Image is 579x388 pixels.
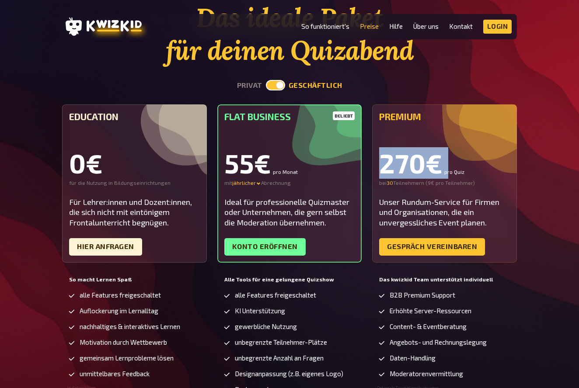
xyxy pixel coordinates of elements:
[69,238,142,256] a: Hier Anfragen
[80,339,167,346] span: Motivation durch Wettbewerb
[235,307,285,315] span: KI Unterstützung
[224,277,355,283] h5: Alle Tools für eine gelungene Quizshow
[390,291,455,299] span: B2B Premium Support
[69,150,200,176] div: 0€
[224,180,355,187] div: mit Abrechnung
[69,180,200,187] div: für die Nutzung in Bildungseinrichtungen
[80,307,158,315] span: Auflockerung im Lernalltag
[273,169,298,174] small: pro Monat
[69,197,200,228] div: Für Lehrer:innen und Dozent:innen, die sich nicht mit eintönigem Frontalunterricht begnügen.
[224,111,355,122] h5: Flat Business
[379,111,510,122] h5: Premium
[390,354,436,362] span: Daten-Handling
[237,81,262,90] button: privat
[80,323,180,330] span: nachhaltiges & interaktives Lernen
[390,323,467,330] span: Content- & Eventberatung
[235,354,324,362] span: unbegrenzte Anzahl an Fragen
[80,291,161,299] span: alle Features freigeschaltet
[301,23,349,30] a: So funktioniert's
[80,354,174,362] span: gemeinsam Lernprobleme lösen
[390,339,487,346] span: Angebots- und Rechnungslegung
[413,23,439,30] a: Über uns
[387,180,393,187] input: 0
[379,180,510,187] div: bei Teilnehmern ( 9€ pro Teilnehmer )
[69,277,200,283] h5: So macht Lernen Spaß
[379,277,510,283] h5: Das kwizkid Team unterstützt individuell
[232,180,261,187] div: jährlicher
[390,370,463,378] span: Moderatorenvermittlung
[235,323,297,330] span: gewerbliche Nutzung
[379,150,510,176] div: 270€
[80,370,150,378] span: unmittelbares Feedback
[379,238,485,256] a: Gespräch vereinbaren
[360,23,379,30] a: Preise
[444,169,464,174] small: pro Quiz
[289,81,342,90] button: geschäftlich
[224,238,306,256] a: Konto eröffnen
[224,150,355,176] div: 55€
[62,1,517,67] h1: Das ideale Paket für deinen Quizabend
[235,339,327,346] span: unbegrenzte Teilnehmer-Plätze
[235,370,343,378] span: Designanpassung (z.B. eigenes Logo)
[449,23,473,30] a: Kontakt
[235,291,316,299] span: alle Features freigeschaltet
[483,20,512,34] a: Login
[389,23,403,30] a: Hilfe
[379,197,510,228] div: Unser Rundum-Service für Firmen und Organisationen, die ein unvergessliches Event planen.
[69,111,200,122] h5: Education
[224,197,355,228] div: Ideal für professionelle Quizmaster oder Unternehmen, die gern selbst die Moderation übernehmen.
[390,307,471,315] span: Erhöhte Server-Ressourcen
